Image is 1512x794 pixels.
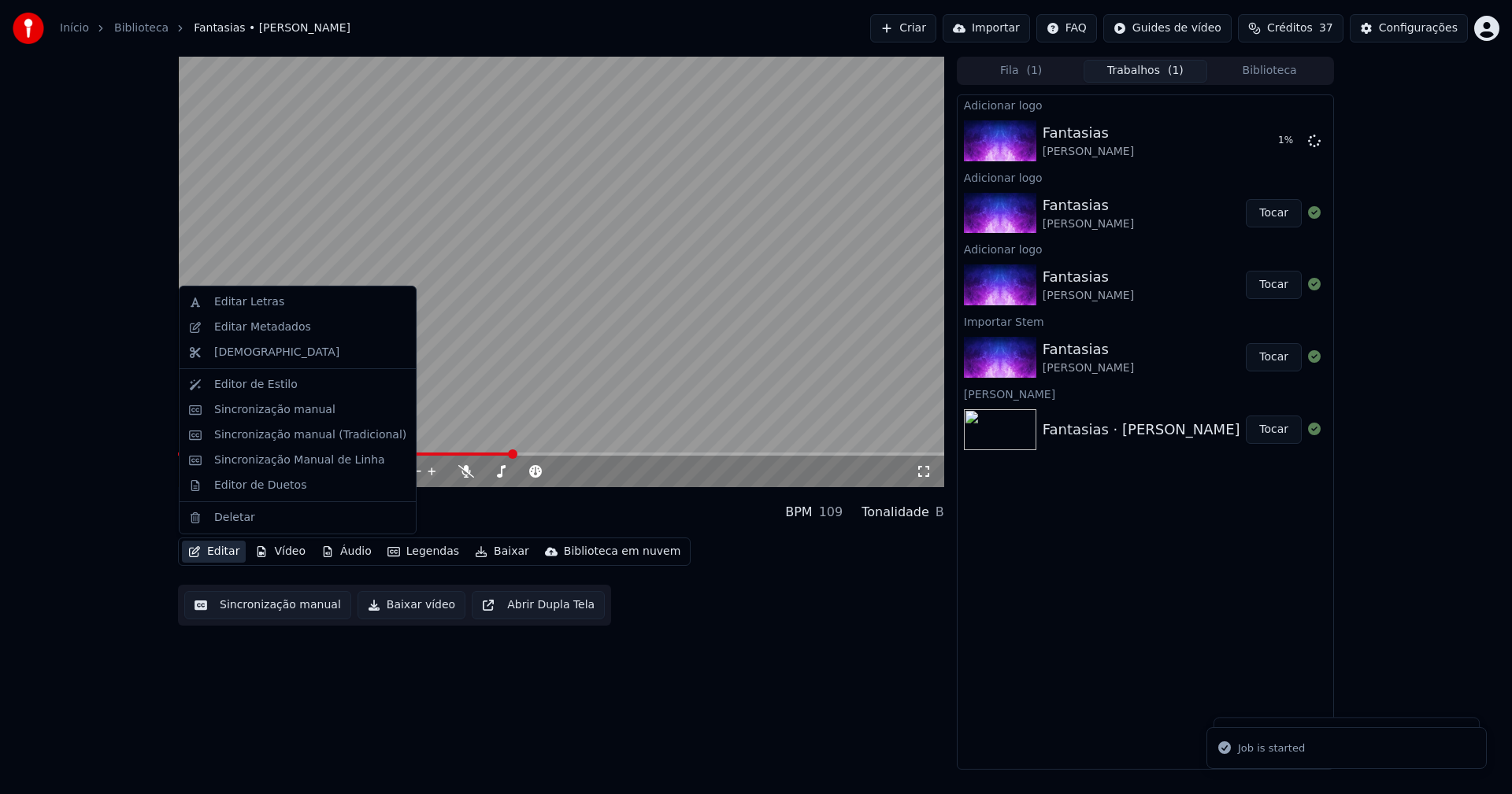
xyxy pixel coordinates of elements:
[182,541,246,563] button: Editar
[114,20,169,36] a: Biblioteca
[214,377,298,393] div: Editor de Estilo
[214,319,311,335] div: Editar Metadados
[958,168,1333,186] div: Adicionar logo
[1238,740,1305,756] div: Job is started
[214,345,339,360] div: [DEMOGRAPHIC_DATA]
[1319,20,1333,36] span: 37
[214,294,284,310] div: Editar Letras
[959,60,1084,83] button: Fila
[1379,20,1458,36] div: Configurações
[819,503,843,522] div: 109
[194,20,350,36] span: Fantasias • [PERSON_NAME]
[214,478,306,493] div: Editor de Duetos
[472,591,605,619] button: Abrir Dupla Tela
[958,95,1333,114] div: Adicionar logo
[184,591,351,619] button: Sincronização manual
[1043,122,1134,144] div: Fantasias
[958,239,1333,258] div: Adicionar logo
[1043,360,1134,376] div: [PERSON_NAME]
[564,544,681,559] div: Biblioteca em nuvem
[1103,14,1232,42] button: Guides de vídeo
[1267,20,1313,36] span: Créditos
[381,541,465,563] button: Legendas
[1043,288,1134,304] div: [PERSON_NAME]
[1246,343,1302,371] button: Tocar
[1246,199,1302,227] button: Tocar
[358,591,465,619] button: Baixar vídeo
[1246,415,1302,444] button: Tocar
[214,510,255,526] div: Deletar
[1043,338,1134,360] div: Fantasias
[862,503,929,522] div: Tonalidade
[13,13,44,44] img: youka
[1084,60,1208,83] button: Trabalhos
[785,503,812,522] div: BPM
[1026,63,1042,79] span: ( 1 )
[1043,144,1134,160] div: [PERSON_NAME]
[249,541,312,563] button: Vídeo
[1278,135,1302,147] div: 1 %
[1238,14,1343,42] button: Créditos37
[214,452,385,468] div: Sincronização Manual de Linha
[1350,14,1468,42] button: Configurações
[178,515,269,531] div: [PERSON_NAME]
[315,541,378,563] button: Áudio
[958,312,1333,331] div: Importar Stem
[1168,63,1184,79] span: ( 1 )
[936,503,944,522] div: B
[214,402,335,418] div: Sincronização manual
[1043,266,1134,288] div: Fantasias
[178,493,269,515] div: Fantasias
[1043,194,1134,216] div: Fantasias
[870,14,936,42] button: Criar
[60,20,89,36] a: Início
[469,541,535,563] button: Baixar
[60,20,350,36] nav: breadcrumb
[1043,419,1240,441] div: Fantasias · [PERSON_NAME]
[1246,271,1302,299] button: Tocar
[1043,216,1134,232] div: [PERSON_NAME]
[943,14,1030,42] button: Importar
[1207,60,1332,83] button: Biblioteca
[1036,14,1097,42] button: FAQ
[214,427,406,443] div: Sincronização manual (Tradicional)
[958,384,1333,403] div: [PERSON_NAME]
